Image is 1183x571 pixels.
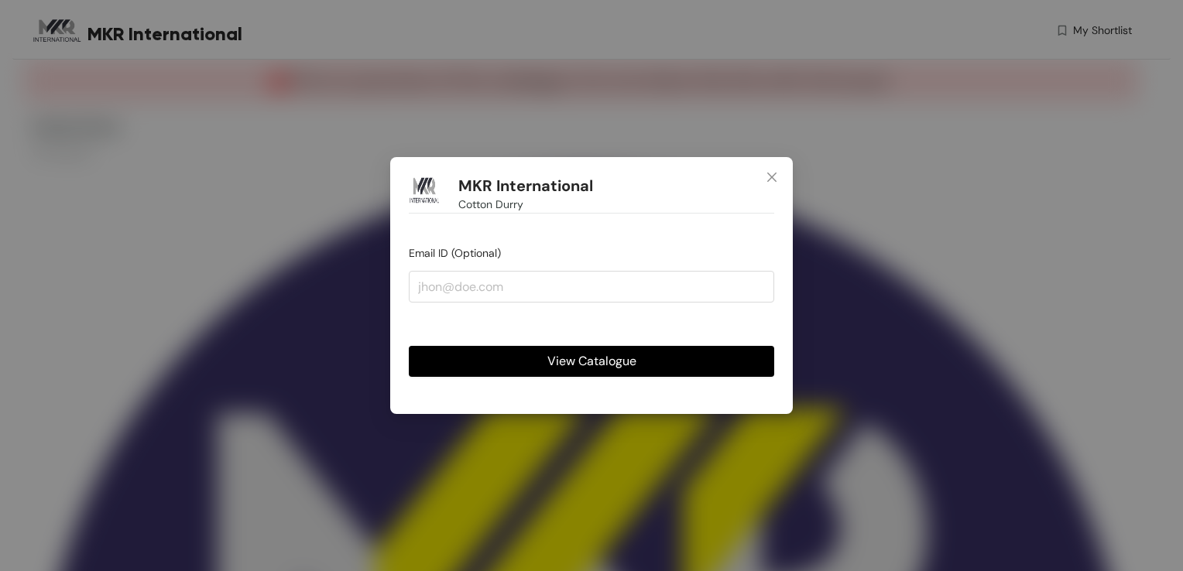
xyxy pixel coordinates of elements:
[766,171,778,183] span: close
[458,176,593,196] h1: MKR International
[409,271,774,302] input: jhon@doe.com
[458,196,523,213] span: Cotton Durry
[409,176,440,207] img: Buyer Portal
[409,246,501,260] span: Email ID (Optional)
[547,351,636,371] span: View Catalogue
[409,346,774,377] button: View Catalogue
[751,157,793,199] button: Close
